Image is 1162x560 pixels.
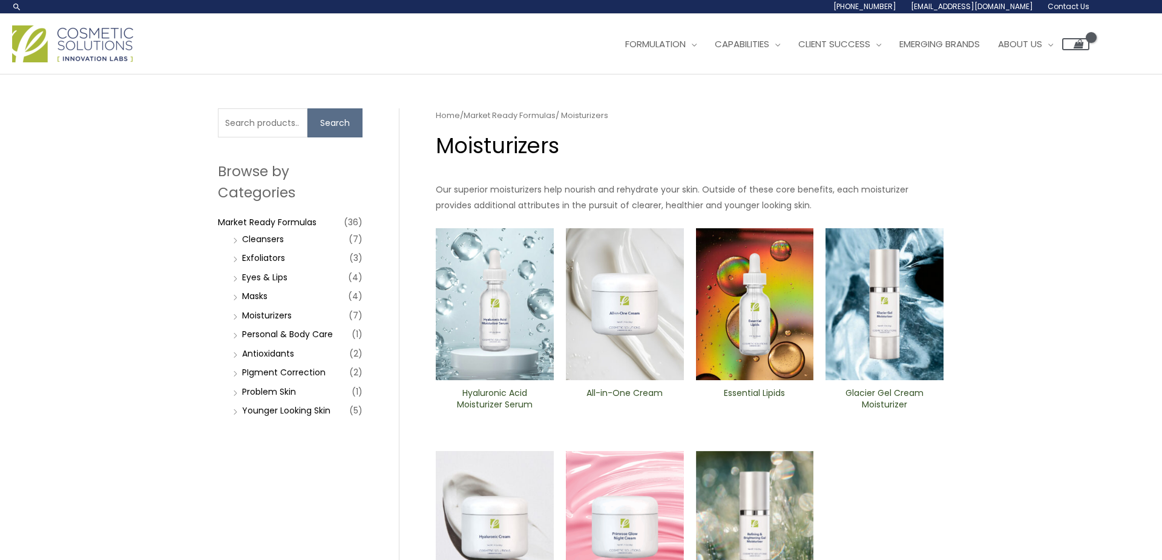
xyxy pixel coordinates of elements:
[436,182,944,213] p: Our superior moisturizers help nourish and rehydrate your skin. Outside of these core benefits, e...
[446,387,543,410] h2: Hyaluronic Acid Moisturizer Serum
[344,214,363,231] span: (36)
[696,228,814,381] img: Essential Lipids
[625,38,686,50] span: Formulation
[833,1,896,12] span: [PHONE_NUMBER]
[576,387,674,410] h2: All-in-One ​Cream
[349,231,363,248] span: (7)
[352,383,363,400] span: (1)
[607,26,1089,62] nav: Site Navigation
[616,26,706,62] a: Formulation
[242,328,333,340] a: Personal & Body Care
[218,108,307,137] input: Search products…
[242,348,294,360] a: Antioxidants
[706,387,803,410] h2: Essential Lipids
[242,252,285,264] a: Exfoliators
[242,404,330,417] a: Younger Looking Skin
[989,26,1062,62] a: About Us
[242,366,326,378] a: PIgment Correction
[836,387,933,410] h2: Glacier Gel Cream Moisturizer
[798,38,870,50] span: Client Success
[706,26,789,62] a: Capabilities
[307,108,363,137] button: Search
[446,387,543,415] a: Hyaluronic Acid Moisturizer Serum
[218,216,317,228] a: Market Ready Formulas
[789,26,890,62] a: Client Success
[349,345,363,362] span: (2)
[436,228,554,381] img: Hyaluronic moisturizer Serum
[218,161,363,202] h2: Browse by Categories
[242,271,287,283] a: Eyes & Lips
[349,307,363,324] span: (7)
[12,25,133,62] img: Cosmetic Solutions Logo
[826,228,944,381] img: Glacier Gel Moisturizer
[436,110,460,121] a: Home
[1062,38,1089,50] a: View Shopping Cart, empty
[715,38,769,50] span: Capabilities
[242,309,292,321] a: Moisturizers
[349,249,363,266] span: (3)
[242,233,284,245] a: Cleansers
[242,290,268,302] a: Masks
[576,387,674,415] a: All-in-One ​Cream
[566,228,684,381] img: All In One Cream
[706,387,803,415] a: Essential Lipids
[436,108,944,123] nav: Breadcrumb
[349,402,363,419] span: (5)
[436,131,944,160] h1: Moisturizers
[1048,1,1089,12] span: Contact Us
[349,364,363,381] span: (2)
[352,326,363,343] span: (1)
[348,288,363,305] span: (4)
[899,38,980,50] span: Emerging Brands
[890,26,989,62] a: Emerging Brands
[464,110,556,121] a: Market Ready Formulas
[998,38,1042,50] span: About Us
[12,2,22,12] a: Search icon link
[242,386,296,398] a: Problem Skin
[836,387,933,415] a: Glacier Gel Cream Moisturizer
[911,1,1033,12] span: [EMAIL_ADDRESS][DOMAIN_NAME]
[348,269,363,286] span: (4)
